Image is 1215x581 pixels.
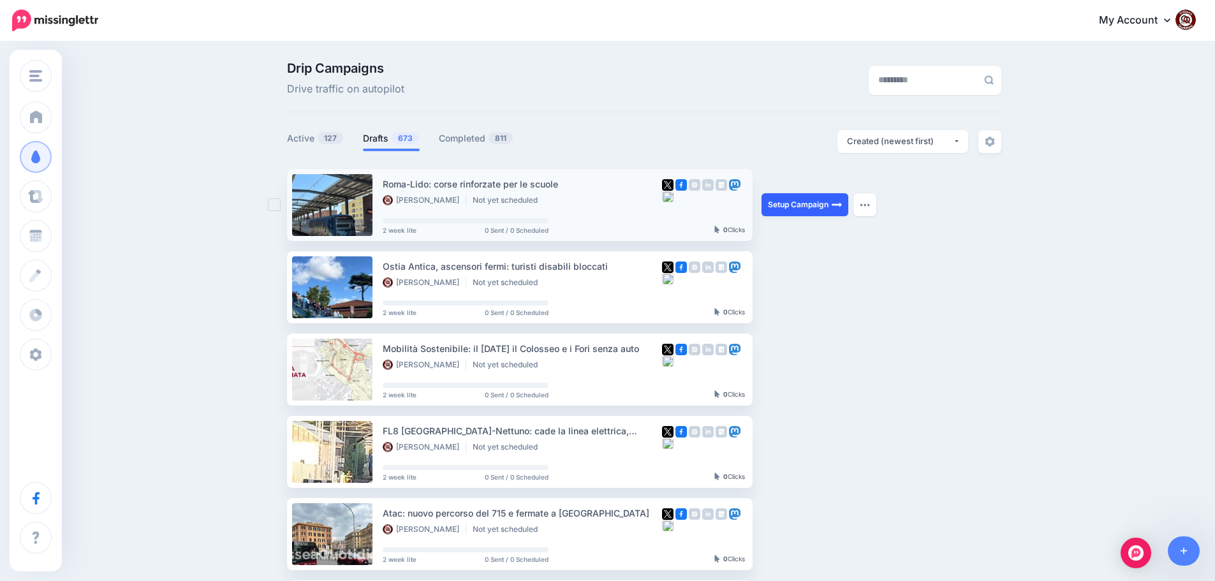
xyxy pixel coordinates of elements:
[714,226,745,234] div: Clicks
[473,360,544,370] li: Not yet scheduled
[363,131,420,146] a: Drafts673
[383,259,662,274] div: Ostia Antica, ascensori fermi: turisti disabili bloccati
[473,277,544,288] li: Not yet scheduled
[714,473,745,481] div: Clicks
[702,344,714,355] img: linkedin-grey-square.png
[485,309,549,316] span: 0 Sent / 0 Scheduled
[714,390,720,398] img: pointer-grey-darker.png
[702,261,714,273] img: linkedin-grey-square.png
[662,261,674,273] img: twitter-square.png
[287,131,344,146] a: Active127
[383,177,662,191] div: Roma-Lido: corse rinforzate per le scuole
[383,277,466,288] li: [PERSON_NAME]
[675,426,687,438] img: facebook-square.png
[383,474,416,480] span: 2 week lite
[714,391,745,399] div: Clicks
[729,508,740,520] img: mastodon-square.png
[1121,538,1151,568] div: Open Intercom Messenger
[473,524,544,534] li: Not yet scheduled
[714,226,720,233] img: pointer-grey-darker.png
[1086,5,1196,36] a: My Account
[485,556,549,563] span: 0 Sent / 0 Scheduled
[383,556,416,563] span: 2 week lite
[662,520,674,531] img: bluesky-grey-square.png
[714,555,720,563] img: pointer-grey-darker.png
[723,390,728,398] b: 0
[729,344,740,355] img: mastodon-square.png
[662,355,674,367] img: bluesky-grey-square.png
[383,227,416,233] span: 2 week lite
[439,131,513,146] a: Completed811
[689,179,700,191] img: instagram-grey-square.png
[716,179,727,191] img: google_business-grey-square.png
[837,130,968,153] button: Created (newest first)
[729,426,740,438] img: mastodon-square.png
[287,81,404,98] span: Drive traffic on autopilot
[729,261,740,273] img: mastodon-square.png
[702,179,714,191] img: linkedin-grey-square.png
[383,341,662,356] div: Mobilità Sostenibile: il [DATE] il Colosseo e i Fori senza auto
[702,508,714,520] img: linkedin-grey-square.png
[675,261,687,273] img: facebook-square.png
[689,508,700,520] img: instagram-grey-square.png
[473,195,544,205] li: Not yet scheduled
[662,179,674,191] img: twitter-square.png
[383,360,466,370] li: [PERSON_NAME]
[716,426,727,438] img: google_business-grey-square.png
[689,261,700,273] img: instagram-grey-square.png
[675,179,687,191] img: facebook-square.png
[485,474,549,480] span: 0 Sent / 0 Scheduled
[485,227,549,233] span: 0 Sent / 0 Scheduled
[29,70,42,82] img: menu.png
[723,473,728,480] b: 0
[383,195,466,205] li: [PERSON_NAME]
[662,273,674,284] img: bluesky-grey-square.png
[723,308,728,316] b: 0
[716,261,727,273] img: google_business-grey-square.png
[489,132,513,144] span: 811
[383,392,416,398] span: 2 week lite
[662,508,674,520] img: twitter-square.png
[729,179,740,191] img: mastodon-square.png
[12,10,98,31] img: Missinglettr
[832,200,842,210] img: arrow-long-right-white.png
[714,308,720,316] img: pointer-grey-darker.png
[714,309,745,316] div: Clicks
[383,506,662,520] div: Atac: nuovo percorso del 715 e fermate a [GEOGRAPHIC_DATA]
[716,508,727,520] img: google_business-grey-square.png
[383,442,466,452] li: [PERSON_NAME]
[723,226,728,233] b: 0
[662,191,674,202] img: bluesky-grey-square.png
[392,132,419,144] span: 673
[318,132,343,144] span: 127
[662,426,674,438] img: twitter-square.png
[689,344,700,355] img: instagram-grey-square.png
[383,423,662,438] div: FL8 [GEOGRAPHIC_DATA]-Nettuno: cade la linea elettrica, circolazione sospesa
[662,438,674,449] img: bluesky-grey-square.png
[860,203,870,207] img: dots.png
[383,524,466,534] li: [PERSON_NAME]
[675,344,687,355] img: facebook-square.png
[287,62,404,75] span: Drip Campaigns
[485,392,549,398] span: 0 Sent / 0 Scheduled
[689,426,700,438] img: instagram-grey-square.png
[714,473,720,480] img: pointer-grey-darker.png
[383,309,416,316] span: 2 week lite
[985,136,995,147] img: settings-grey.png
[702,426,714,438] img: linkedin-grey-square.png
[716,344,727,355] img: google_business-grey-square.png
[762,193,848,216] a: Setup Campaign
[847,135,953,147] div: Created (newest first)
[723,555,728,563] b: 0
[662,344,674,355] img: twitter-square.png
[714,555,745,563] div: Clicks
[984,75,994,85] img: search-grey-6.png
[675,508,687,520] img: facebook-square.png
[473,442,544,452] li: Not yet scheduled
